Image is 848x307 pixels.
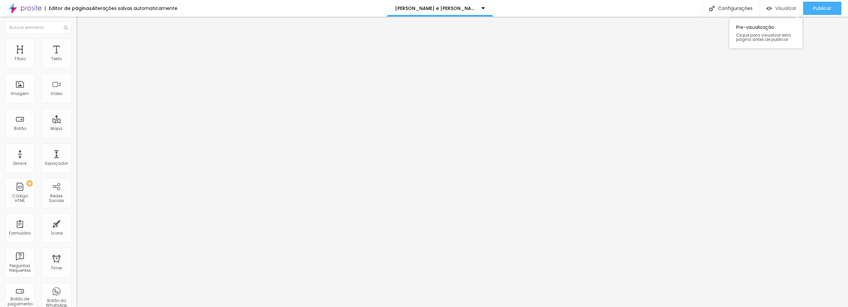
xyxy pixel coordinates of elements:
div: Texto [51,56,62,61]
div: Formulário [9,231,31,236]
img: Icone [709,6,715,11]
span: Publicar [813,6,831,11]
p: [PERSON_NAME] e [PERSON_NAME] [395,6,477,11]
div: Pre-visualização [729,18,802,48]
div: Divisor [13,161,27,166]
div: Ícone [51,231,62,236]
div: Vídeo [51,91,62,96]
div: Botão de pagamento [7,297,33,306]
div: Redes Sociais [43,194,69,203]
div: Botão [14,126,26,131]
button: Visualizar [760,2,803,15]
div: Código HTML [7,194,33,203]
img: Icone [64,26,68,30]
span: Clique para visualizar esta página antes de publicar. [736,33,796,42]
span: Visualizar [775,6,796,11]
div: Mapa [51,126,62,131]
input: Buscar elemento [5,22,71,34]
img: view-1.svg [766,6,772,11]
button: Publicar [803,2,841,15]
div: Alterações salvas automaticamente [92,6,177,11]
div: Título [14,56,26,61]
div: Timer [51,266,62,270]
div: Espaçador [45,161,68,166]
div: Editor de páginas [45,6,92,11]
div: Imagem [11,91,29,96]
div: Perguntas frequentes [7,263,33,273]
